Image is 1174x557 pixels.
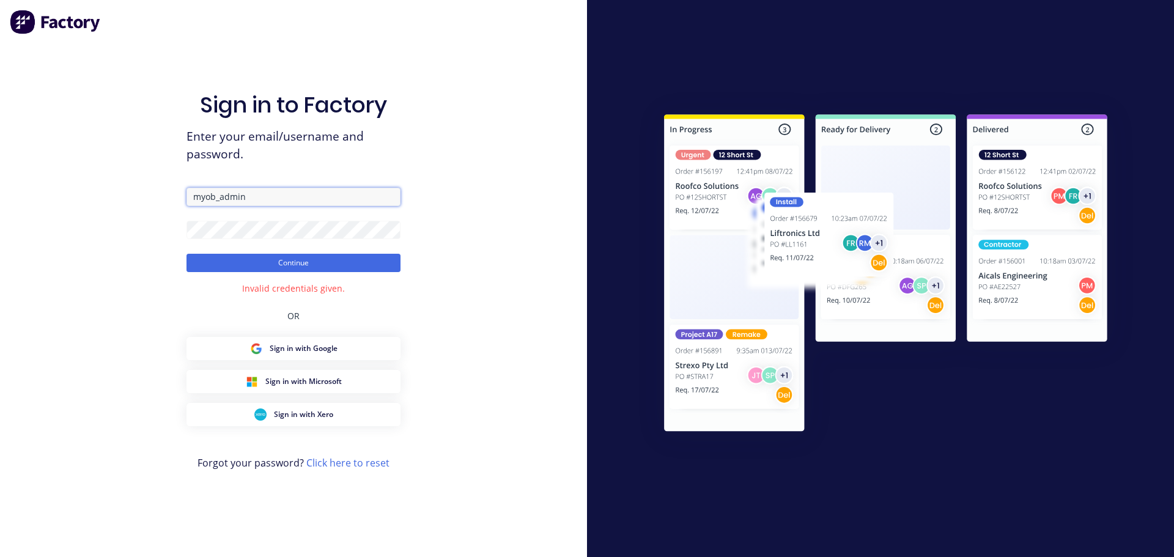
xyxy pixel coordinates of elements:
span: Enter your email/username and password. [186,128,401,163]
button: Microsoft Sign inSign in with Microsoft [186,370,401,393]
img: Xero Sign in [254,408,267,421]
input: Email/Username [186,188,401,206]
span: Sign in with Xero [274,409,333,420]
span: Forgot your password? [198,456,389,470]
img: Google Sign in [250,342,262,355]
span: Sign in with Google [270,343,338,354]
span: Sign in with Microsoft [265,376,342,387]
div: Invalid credentials given. [242,282,345,295]
button: Google Sign inSign in with Google [186,337,401,360]
div: OR [287,295,300,337]
img: Factory [10,10,102,34]
img: Sign in [637,90,1134,460]
button: Xero Sign inSign in with Xero [186,403,401,426]
button: Continue [186,254,401,272]
a: Click here to reset [306,456,389,470]
h1: Sign in to Factory [200,92,387,118]
img: Microsoft Sign in [246,375,258,388]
